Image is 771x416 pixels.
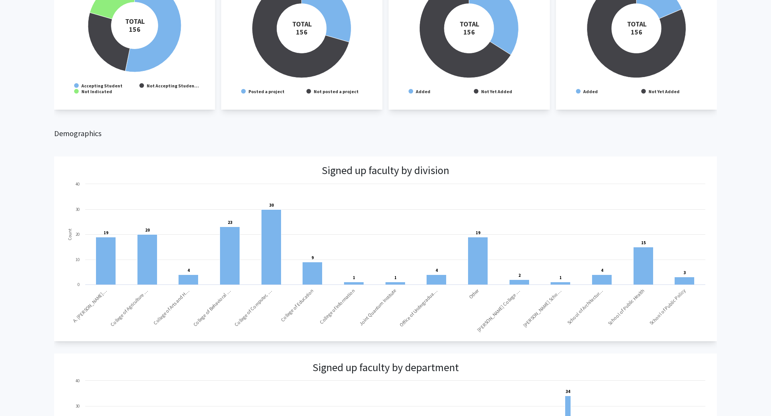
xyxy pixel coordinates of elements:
[601,268,603,273] text: 4
[81,83,122,89] text: Accepting Student
[147,83,199,89] text: Not Accepting Studen…
[269,202,274,208] text: 30
[104,230,108,235] text: 19
[311,255,314,260] text: 9
[481,89,512,94] text: Not Yet Added
[394,275,397,280] text: 1
[125,17,144,34] tspan: TOTAL 156
[313,361,459,374] h3: Signed up faculty by department
[76,257,79,262] text: 10
[314,89,359,94] text: Not posted a project
[353,275,355,280] text: 1
[54,129,717,138] h2: Demographics
[648,287,687,326] text: School of Public Policy
[109,287,149,327] text: College of Agriculture …
[248,89,285,94] text: Posted a project
[358,287,397,327] text: Joint Quantum Institute
[627,20,646,36] tspan: TOTAL 156
[398,287,439,328] text: Office of Undergradua…
[76,232,79,237] text: 20
[583,89,598,94] text: Added
[318,287,356,325] text: College of Information
[566,389,570,394] text: 34
[641,240,646,245] text: 15
[76,378,79,383] text: 40
[521,287,563,328] text: [PERSON_NAME] Scho…
[76,181,79,187] text: 40
[145,227,150,233] text: 20
[649,89,680,94] text: Not Yet Added
[606,287,645,326] text: School of Public Health
[566,287,604,326] text: School of Architectur…
[475,287,521,333] text: [PERSON_NAME] College …
[67,228,73,240] text: Count
[187,268,190,273] text: 4
[6,381,33,410] iframe: Chat
[683,270,686,275] text: 3
[460,20,479,36] tspan: TOTAL 156
[559,275,562,280] text: 1
[322,164,449,177] h3: Signed up faculty by division
[152,287,190,326] text: College of Arts and H…
[81,89,112,94] text: Not Indicated
[71,287,108,324] text: A. [PERSON_NAME]…
[518,273,521,278] text: 2
[78,282,79,287] text: 0
[233,287,273,327] text: College of Computer, …
[476,230,480,235] text: 19
[192,287,232,327] text: College of Behavioral …
[435,268,438,273] text: 4
[228,220,232,225] text: 23
[76,207,79,212] text: 30
[279,287,315,323] text: College of Education
[467,287,480,300] text: Other
[76,403,79,409] text: 30
[415,89,430,94] text: Added
[292,20,312,36] tspan: TOTAL 156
